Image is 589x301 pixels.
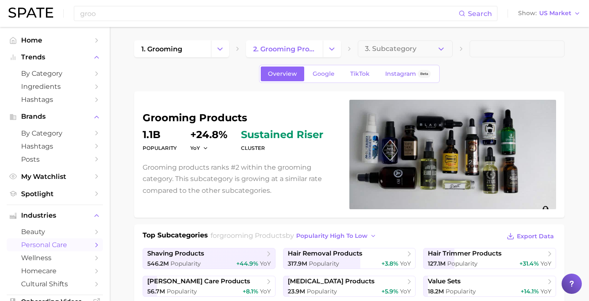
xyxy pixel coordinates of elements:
a: Posts [7,153,103,166]
span: [MEDICAL_DATA] products [288,277,375,285]
button: YoY [190,144,208,152]
span: Industries [21,212,89,219]
input: Search here for a brand, industry, or ingredient [79,6,459,21]
span: grooming products [219,232,286,240]
span: Popularity [446,288,476,295]
span: cultural shifts [21,280,89,288]
span: YoY [400,260,411,267]
span: 2. grooming products [253,45,316,53]
span: 18.2m [428,288,444,295]
span: homecare [21,267,89,275]
span: Search [468,10,492,18]
a: 2. grooming products [246,40,323,57]
span: Hashtags [21,142,89,150]
a: Home [7,34,103,47]
dt: cluster [241,143,323,153]
a: [MEDICAL_DATA] products23.9m Popularity+5.9% YoY [283,276,416,297]
dd: +24.8% [190,130,227,140]
span: +8.1% [243,288,258,295]
span: value sets [428,277,461,285]
span: 56.7m [147,288,165,295]
span: Popularity [447,260,478,267]
a: value sets18.2m Popularity+14.1% YoY [423,276,556,297]
span: US Market [539,11,571,16]
span: Popularity [167,288,197,295]
span: Popularity [170,260,201,267]
span: 23.9m [288,288,305,295]
a: TikTok [343,67,377,81]
a: [PERSON_NAME] care products56.7m Popularity+8.1% YoY [143,276,276,297]
span: hair removal products [288,250,362,258]
span: [PERSON_NAME] care products [147,277,250,285]
span: TikTok [350,70,370,77]
a: by Category [7,127,103,140]
span: by Category [21,69,89,77]
span: 3. Subcategory [365,45,416,53]
a: Ingredients [7,80,103,93]
span: personal care [21,241,89,249]
span: Overview [268,70,297,77]
span: Trends [21,53,89,61]
span: sustained riser [241,130,323,140]
span: Export Data [517,233,554,240]
a: Overview [261,67,304,81]
span: Instagram [385,70,416,77]
button: ShowUS Market [516,8,583,19]
span: YoY [540,260,551,267]
a: cultural shifts [7,277,103,290]
dt: Popularity [143,143,177,153]
span: Hashtags [21,96,89,104]
span: popularity high to low [296,232,367,240]
span: Spotlight [21,190,89,198]
span: +3.8% [381,260,398,267]
a: beauty [7,225,103,238]
span: Popularity [307,288,337,295]
a: Google [305,67,342,81]
span: shaving products [147,250,204,258]
span: +44.9% [236,260,258,267]
button: Change Category [211,40,229,57]
a: hair trimmer products127.1m Popularity+31.4% YoY [423,248,556,269]
button: 3. Subcategory [358,40,453,57]
a: personal care [7,238,103,251]
span: Posts [21,155,89,163]
button: Trends [7,51,103,64]
span: Show [518,11,537,16]
span: YoY [190,144,200,152]
span: hair trimmer products [428,250,502,258]
a: Spotlight [7,187,103,200]
span: Popularity [309,260,339,267]
span: Ingredients [21,83,89,91]
span: by Category [21,129,89,137]
h1: Top Subcategories [143,230,208,243]
h1: grooming products [143,113,339,123]
span: YoY [260,288,271,295]
span: +5.9% [381,288,398,295]
a: 1. grooming [134,40,211,57]
span: Brands [21,113,89,120]
a: Hashtags [7,140,103,153]
p: Grooming products ranks #2 within the grooming category. This subcategory is growing at a similar... [143,162,339,196]
dd: 1.1b [143,130,177,140]
img: SPATE [8,8,53,18]
span: 546.2m [147,260,169,267]
button: Brands [7,110,103,123]
span: for by [211,232,379,240]
button: Industries [7,209,103,222]
span: Google [313,70,335,77]
button: popularity high to low [294,230,379,242]
span: +31.4% [519,260,539,267]
a: homecare [7,264,103,277]
a: InstagramBeta [378,67,438,81]
span: 317.9m [288,260,307,267]
button: Change Category [323,40,341,57]
span: YoY [540,288,551,295]
span: 127.1m [428,260,446,267]
span: Beta [420,70,428,77]
span: YoY [260,260,271,267]
a: by Category [7,67,103,80]
a: shaving products546.2m Popularity+44.9% YoY [143,248,276,269]
span: 1. grooming [141,45,182,53]
span: +14.1% [521,288,539,295]
a: hair removal products317.9m Popularity+3.8% YoY [283,248,416,269]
